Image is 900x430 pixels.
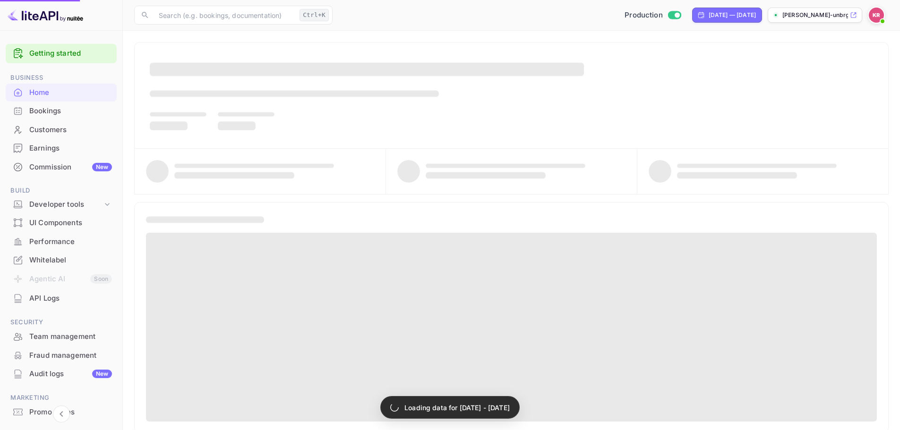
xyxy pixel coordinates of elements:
[29,369,112,379] div: Audit logs
[6,233,117,250] a: Performance
[6,214,117,231] a: UI Components
[29,125,112,135] div: Customers
[709,11,756,19] div: [DATE] — [DATE]
[6,346,117,364] a: Fraud management
[6,84,117,101] a: Home
[6,73,117,83] span: Business
[29,106,112,117] div: Bookings
[29,407,112,418] div: Promo codes
[29,199,103,210] div: Developer tools
[29,293,112,304] div: API Logs
[29,350,112,361] div: Fraud management
[6,365,117,383] div: Audit logsNew
[782,11,848,19] p: [PERSON_NAME]-unbrg.[PERSON_NAME]...
[6,328,117,345] a: Team management
[29,162,112,173] div: Commission
[6,121,117,138] a: Customers
[29,87,112,98] div: Home
[6,251,117,269] a: Whitelabel
[6,346,117,365] div: Fraud management
[29,236,112,247] div: Performance
[6,185,117,196] span: Build
[404,403,510,413] p: Loading data for [DATE] - [DATE]
[29,255,112,266] div: Whitelabel
[6,44,117,63] div: Getting started
[6,365,117,382] a: Audit logsNew
[869,8,884,23] img: Kobus Roux
[6,403,117,421] a: Promo codes
[92,370,112,378] div: New
[6,158,117,177] div: CommissionNew
[92,163,112,171] div: New
[6,121,117,139] div: Customers
[6,328,117,346] div: Team management
[625,10,663,21] span: Production
[6,139,117,158] div: Earnings
[6,317,117,328] span: Security
[300,9,329,21] div: Ctrl+K
[6,84,117,102] div: Home
[6,158,117,176] a: CommissionNew
[6,251,117,270] div: Whitelabel
[6,196,117,213] div: Developer tools
[6,102,117,119] a: Bookings
[6,289,117,307] a: API Logs
[29,218,112,228] div: UI Components
[29,143,112,154] div: Earnings
[53,405,70,422] button: Collapse navigation
[6,403,117,422] div: Promo codes
[621,10,685,21] div: Switch to Sandbox mode
[6,289,117,308] div: API Logs
[153,6,296,25] input: Search (e.g. bookings, documentation)
[6,139,117,157] a: Earnings
[6,393,117,403] span: Marketing
[29,48,112,59] a: Getting started
[8,8,83,23] img: LiteAPI logo
[6,214,117,232] div: UI Components
[6,233,117,251] div: Performance
[29,331,112,342] div: Team management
